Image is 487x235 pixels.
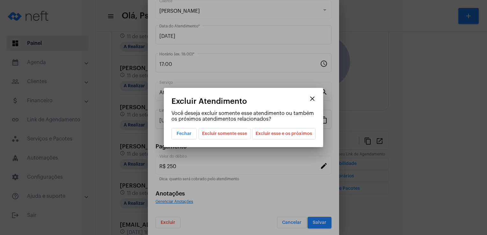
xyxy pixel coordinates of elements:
[202,128,247,139] span: Excluir somente esse
[171,128,197,139] button: Fechar
[256,128,312,139] span: Excluir esse e os próximos
[171,110,316,122] p: Você deseja excluir somente esse atendimento ou também os próximos atendimentos relacionados?
[171,97,247,105] span: Excluir Atendimento
[252,128,316,139] button: Excluir esse e os próximos
[309,95,316,103] mat-icon: close
[177,132,192,136] span: Fechar
[199,128,251,139] button: Excluir somente esse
